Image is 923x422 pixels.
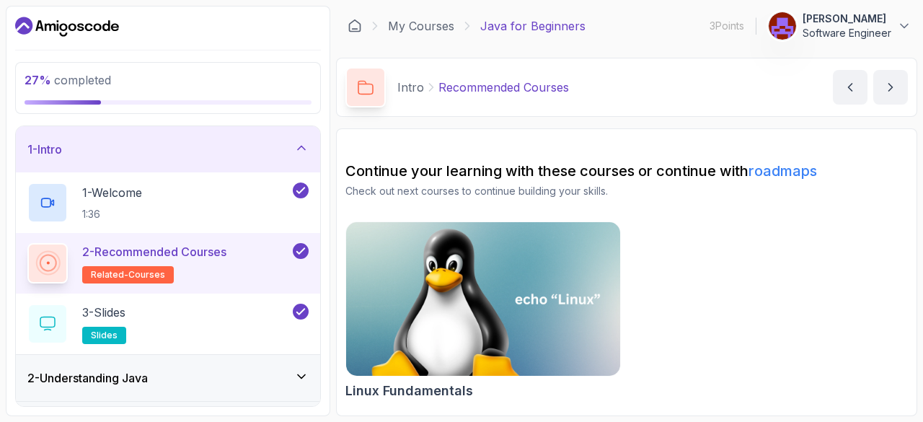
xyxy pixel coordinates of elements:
button: 1-Intro [16,126,320,172]
button: previous content [833,70,867,105]
img: user profile image [769,12,796,40]
p: Recommended Courses [438,79,569,96]
button: 2-Recommended Coursesrelated-courses [27,243,309,283]
p: 2 - Recommended Courses [82,243,226,260]
h3: 2 - Understanding Java [27,369,148,387]
button: next content [873,70,908,105]
a: roadmaps [748,162,817,180]
h3: 1 - Intro [27,141,62,158]
p: Check out next courses to continue building your skills. [345,184,908,198]
button: 3-Slidesslides [27,304,309,344]
button: 1-Welcome1:36 [27,183,309,223]
p: Java for Beginners [480,17,586,35]
span: related-courses [91,269,165,281]
span: completed [25,73,111,87]
h2: Continue your learning with these courses or continue with [345,161,908,181]
h2: Linux Fundamentals [345,381,473,401]
span: slides [91,330,118,341]
img: Linux Fundamentals card [346,222,620,376]
p: [PERSON_NAME] [803,12,891,26]
button: 2-Understanding Java [16,355,320,401]
p: 3 - Slides [82,304,125,321]
a: Dashboard [15,15,119,38]
p: 3 Points [710,19,744,33]
a: Linux Fundamentals cardLinux Fundamentals [345,221,621,401]
p: Software Engineer [803,26,891,40]
a: Dashboard [348,19,362,33]
p: 1:36 [82,207,142,221]
span: 27 % [25,73,51,87]
p: 1 - Welcome [82,184,142,201]
a: My Courses [388,17,454,35]
p: Intro [397,79,424,96]
button: user profile image[PERSON_NAME]Software Engineer [768,12,911,40]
